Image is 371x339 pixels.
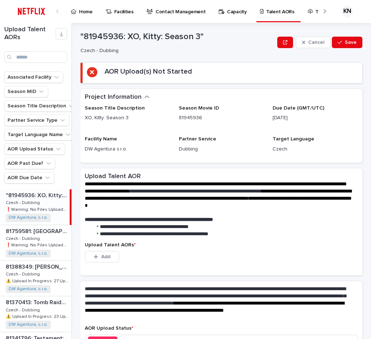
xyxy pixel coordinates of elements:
h1: Upload Talent AORs [4,26,56,41]
span: Target Language [273,136,314,141]
p: Dubbing [179,145,264,153]
p: ⚠️ Upload In Progress: 23 Uploaded [6,313,70,319]
p: [DATE] [273,114,358,122]
p: Czech [273,145,358,153]
button: Season MID [4,86,48,97]
p: 81388349: Dr. Seuss's The Sneetches [6,262,70,270]
button: AOR Upload Status [4,143,65,155]
p: 81370413: Tomb Raider: The Legend of Lara Croft: Season 2 [6,298,70,306]
button: Target Language Name [4,129,75,140]
span: Season Title Description [85,106,145,111]
h2: Upload Talent AOR [85,173,141,181]
span: Season Movie ID [179,106,219,111]
p: ❗️Warning: No Files Uploaded [6,206,68,212]
span: Upload Talent AORs [85,242,136,247]
span: Save [345,40,357,45]
p: ❗️Warning: No Files Uploaded [6,241,70,248]
h2: AOR Upload(s) Not Started [105,67,192,76]
span: Add [101,254,110,259]
a: DW Agentura, s.r.o. [9,215,48,220]
p: XO, Kitty: Season 3 [85,114,170,122]
p: Czech - Dubbing [6,199,41,205]
p: Czech - Dubbing [6,306,41,313]
button: AOR Due Date [4,172,54,184]
button: Cancel [296,37,330,48]
button: Associated Facility [4,71,63,83]
span: Cancel [308,40,324,45]
p: "81945936: XO, Kitty: Season 3" [80,32,274,42]
button: Add [85,251,119,263]
button: Season Title Description [4,100,78,112]
p: Czech - Dubbing [6,235,41,241]
p: 81945936 [179,114,264,122]
p: DW Agentura s.r.o. [85,145,170,153]
h2: Project Information [85,93,142,101]
button: Partner Service Type [4,115,69,126]
span: Partner Service [179,136,216,141]
a: DW Agentura, s.r.o. [9,322,48,327]
img: ifQbXi3ZQGMSEF7WDB7W [14,4,48,19]
p: "81945936: XO, Kitty: Season 3" [6,191,68,199]
input: Search [4,51,67,63]
p: Czech - Dubbing [6,270,41,277]
p: Czech - Dubbing [80,48,272,54]
span: Facility Name [85,136,117,141]
p: ⚠️ Upload In Progress: 27 Uploaded [6,277,70,284]
span: AOR Upload Status [85,326,133,331]
a: DW Agentura, s.r.o. [9,287,48,292]
button: Save [332,37,362,48]
div: KN [342,6,353,17]
span: Due Date (GMT/UTC) [273,106,324,111]
p: 81759581: Berlin and the Lady with an Ermine: Season 1 [6,227,70,235]
a: DW Agentura, s.r.o. [9,251,48,256]
button: Project Information [85,93,149,101]
button: AOR Past Due? [4,158,55,169]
